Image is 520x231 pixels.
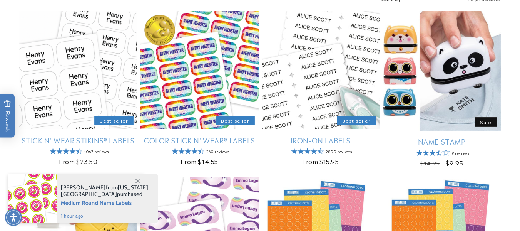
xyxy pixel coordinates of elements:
[140,136,259,145] a: Color Stick N' Wear® Labels
[118,184,148,191] span: [US_STATE]
[61,212,150,219] span: 1 hour ago
[61,184,150,197] span: from , purchased
[5,209,22,226] div: Accessibility Menu
[61,184,106,191] span: [PERSON_NAME]
[61,197,150,207] span: Medium Round Name Labels
[61,191,117,197] span: [GEOGRAPHIC_DATA]
[19,136,137,145] a: Stick N' Wear Stikins® Labels
[4,100,11,132] span: Rewards
[443,198,512,223] iframe: Gorgias live chat messenger
[383,137,501,146] a: Name Stamp
[262,136,380,145] a: Iron-On Labels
